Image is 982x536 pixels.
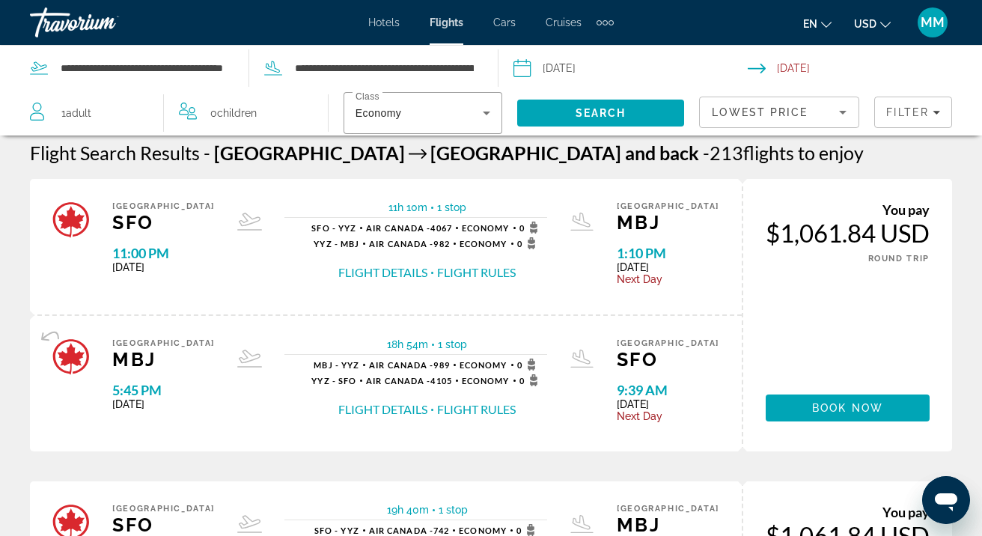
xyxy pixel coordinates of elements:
[387,338,428,350] span: 18h 54m
[766,504,930,520] div: You pay
[516,524,540,536] span: 0
[617,201,719,211] span: [GEOGRAPHIC_DATA]
[356,107,401,119] span: Economy
[314,360,359,370] span: MBJ - YYZ
[338,401,427,418] button: Flight Details
[617,261,719,273] span: [DATE]
[437,201,466,213] span: 1 stop
[366,223,430,233] span: Air Canada -
[439,504,468,516] span: 1 stop
[517,100,685,127] button: Search
[214,141,405,164] span: [GEOGRAPHIC_DATA]
[52,338,90,376] img: Airline logo
[462,223,510,233] span: Economy
[366,376,452,386] span: 4105
[314,239,359,249] span: YYZ - MBJ
[112,261,215,273] span: [DATE]
[368,16,400,28] a: Hotels
[388,201,427,213] span: 11h 10m
[617,211,719,234] span: MBJ
[766,218,930,248] div: $1,061.84 USD
[430,141,621,164] span: [GEOGRAPHIC_DATA]
[922,476,970,524] iframe: Button to launch messaging window
[369,360,450,370] span: 989
[52,201,90,239] img: Airline logo
[576,107,626,119] span: Search
[868,254,930,264] span: ROUND TRIP
[210,103,257,124] span: 0
[546,16,582,28] a: Cruises
[617,504,719,514] span: [GEOGRAPHIC_DATA]
[460,360,507,370] span: Economy
[369,239,433,249] span: Air Canada -
[617,245,719,261] span: 1:10 PM
[369,239,450,249] span: 982
[617,382,719,398] span: 9:39 AM
[369,526,450,535] span: 742
[617,338,719,348] span: [GEOGRAPHIC_DATA]
[703,141,743,164] span: 213
[112,211,215,234] span: SFO
[314,526,359,535] span: SFO - YYZ
[617,398,719,410] span: [DATE]
[625,141,699,164] span: and back
[112,514,215,536] span: SFO
[112,338,215,348] span: [GEOGRAPHIC_DATA]
[30,141,200,164] h1: Flight Search Results
[921,15,945,30] span: MM
[517,359,540,371] span: 0
[366,376,430,386] span: Air Canada -
[438,338,467,350] span: 1 stop
[519,374,543,386] span: 0
[369,360,433,370] span: Air Canada -
[812,402,883,414] span: Book now
[743,141,864,164] span: flights to enjoy
[437,264,516,281] button: Flight Rules
[112,382,215,398] span: 5:45 PM
[204,141,210,164] span: -
[430,16,463,28] a: Flights
[311,376,356,386] span: YYZ - SFO
[61,103,91,124] span: 1
[874,97,952,128] button: Filters
[112,201,215,211] span: [GEOGRAPHIC_DATA]
[66,107,91,119] span: Adult
[703,141,710,164] span: -
[766,395,930,421] button: Book now
[112,348,215,371] span: MBJ
[311,223,356,233] span: SFO - YYZ
[712,103,847,121] mat-select: Sort by
[766,201,930,218] div: You pay
[112,398,215,410] span: [DATE]
[617,410,719,422] span: Next Day
[437,401,516,418] button: Flight Rules
[338,264,427,281] button: Flight Details
[30,3,180,42] a: Travorium
[459,526,507,535] span: Economy
[803,13,832,34] button: Change language
[517,237,540,249] span: 0
[617,273,719,285] span: Next Day
[854,18,876,30] span: USD
[460,239,507,249] span: Economy
[886,106,929,118] span: Filter
[712,106,808,118] span: Lowest Price
[493,16,516,28] a: Cars
[366,223,452,233] span: 4067
[617,514,719,536] span: MBJ
[519,222,543,234] span: 0
[15,91,328,135] button: Travelers: 1 adult, 0 children
[112,504,215,514] span: [GEOGRAPHIC_DATA]
[803,18,817,30] span: en
[462,376,510,386] span: Economy
[597,10,614,34] button: Extra navigation items
[112,245,215,261] span: 11:00 PM
[387,504,429,516] span: 19h 40m
[854,13,891,34] button: Change currency
[617,348,719,371] span: SFO
[748,46,982,91] button: Select return date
